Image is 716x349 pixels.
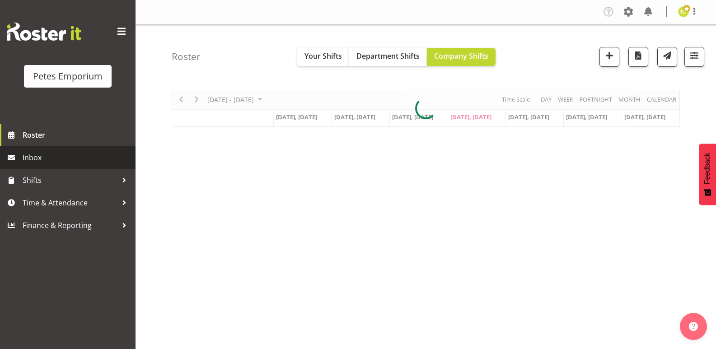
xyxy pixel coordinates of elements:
button: Company Shifts [427,48,496,66]
button: Your Shifts [297,48,349,66]
button: Send a list of all shifts for the selected filtered period to all rostered employees. [657,47,677,67]
span: Your Shifts [304,51,342,61]
span: Finance & Reporting [23,219,117,232]
button: Filter Shifts [684,47,704,67]
span: Shifts [23,173,117,187]
button: Add a new shift [599,47,619,67]
img: Rosterit website logo [7,23,81,41]
span: Company Shifts [434,51,488,61]
img: emma-croft7499.jpg [678,6,689,17]
img: help-xxl-2.png [689,322,698,331]
button: Download a PDF of the roster according to the set date range. [628,47,648,67]
span: Time & Attendance [23,196,117,209]
div: Petes Emporium [33,70,103,83]
span: Feedback [703,153,711,184]
button: Department Shifts [349,48,427,66]
h4: Roster [172,51,201,62]
span: Department Shifts [356,51,420,61]
button: Feedback - Show survey [699,144,716,205]
span: Inbox [23,151,131,164]
span: Roster [23,128,131,142]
